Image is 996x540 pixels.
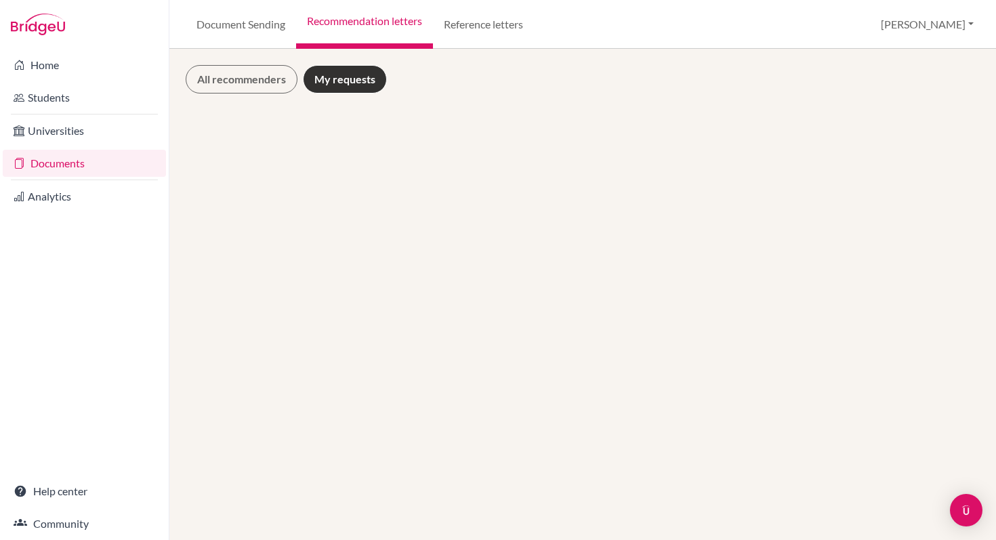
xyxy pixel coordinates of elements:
a: Community [3,510,166,537]
a: Students [3,84,166,111]
a: Documents [3,150,166,177]
div: Open Intercom Messenger [950,494,982,526]
a: Analytics [3,183,166,210]
a: All recommenders [186,65,297,94]
a: Universities [3,117,166,144]
a: Home [3,51,166,79]
img: Bridge-U [11,14,65,35]
a: Help center [3,478,166,505]
a: My requests [303,65,387,94]
button: [PERSON_NAME] [875,12,980,37]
